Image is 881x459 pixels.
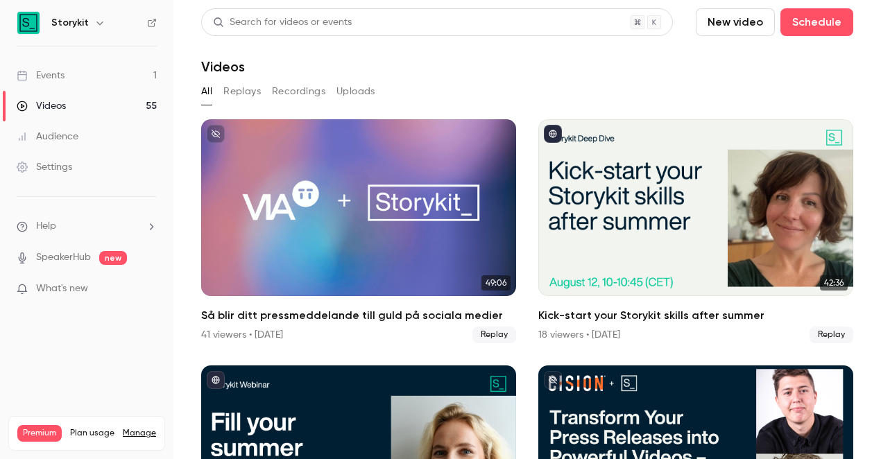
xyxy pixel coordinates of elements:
[36,219,56,234] span: Help
[472,327,516,343] span: Replay
[538,307,853,324] h2: Kick-start your Storykit skills after summer
[123,428,156,439] a: Manage
[213,15,352,30] div: Search for videos or events
[201,80,212,103] button: All
[780,8,853,36] button: Schedule
[201,307,516,324] h2: Så blir ditt pressmeddelande till guld på sociala medier
[820,275,848,291] span: 42:36
[538,119,853,343] a: 42:36Kick-start your Storykit skills after summer18 viewers • [DATE]Replay
[544,371,562,389] button: unpublished
[544,125,562,143] button: published
[17,425,62,442] span: Premium
[810,327,853,343] span: Replay
[696,8,775,36] button: New video
[17,12,40,34] img: Storykit
[17,160,72,174] div: Settings
[207,371,225,389] button: published
[36,250,91,265] a: SpeakerHub
[538,328,620,342] div: 18 viewers • [DATE]
[99,251,127,265] span: new
[272,80,325,103] button: Recordings
[336,80,375,103] button: Uploads
[51,16,89,30] h6: Storykit
[36,282,88,296] span: What's new
[17,99,66,113] div: Videos
[17,130,78,144] div: Audience
[17,219,157,234] li: help-dropdown-opener
[17,69,65,83] div: Events
[140,283,157,295] iframe: Noticeable Trigger
[201,58,245,75] h1: Videos
[481,275,511,291] span: 49:06
[201,119,516,343] a: 49:06Så blir ditt pressmeddelande till guld på sociala medier41 viewers • [DATE]Replay
[70,428,114,439] span: Plan usage
[538,119,853,343] li: Kick-start your Storykit skills after summer
[207,125,225,143] button: unpublished
[201,119,516,343] li: Så blir ditt pressmeddelande till guld på sociala medier
[223,80,261,103] button: Replays
[201,8,853,451] section: Videos
[201,328,283,342] div: 41 viewers • [DATE]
